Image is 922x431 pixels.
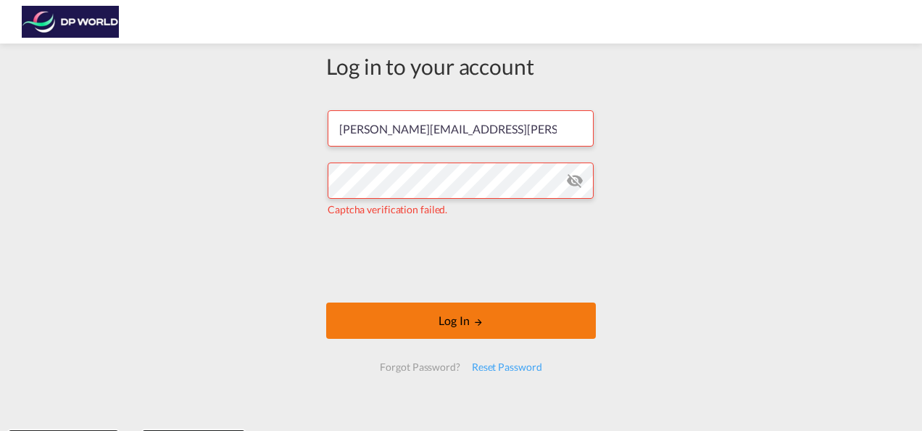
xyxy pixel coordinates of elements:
[351,231,571,288] iframe: reCAPTCHA
[326,303,596,339] button: LOGIN
[566,172,583,189] md-icon: icon-eye-off
[328,203,447,215] span: Captcha verification failed.
[374,354,465,380] div: Forgot Password?
[326,51,596,81] div: Log in to your account
[466,354,548,380] div: Reset Password
[328,110,594,147] input: Enter email/phone number
[22,6,120,38] img: c08ca190194411f088ed0f3ba295208c.png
